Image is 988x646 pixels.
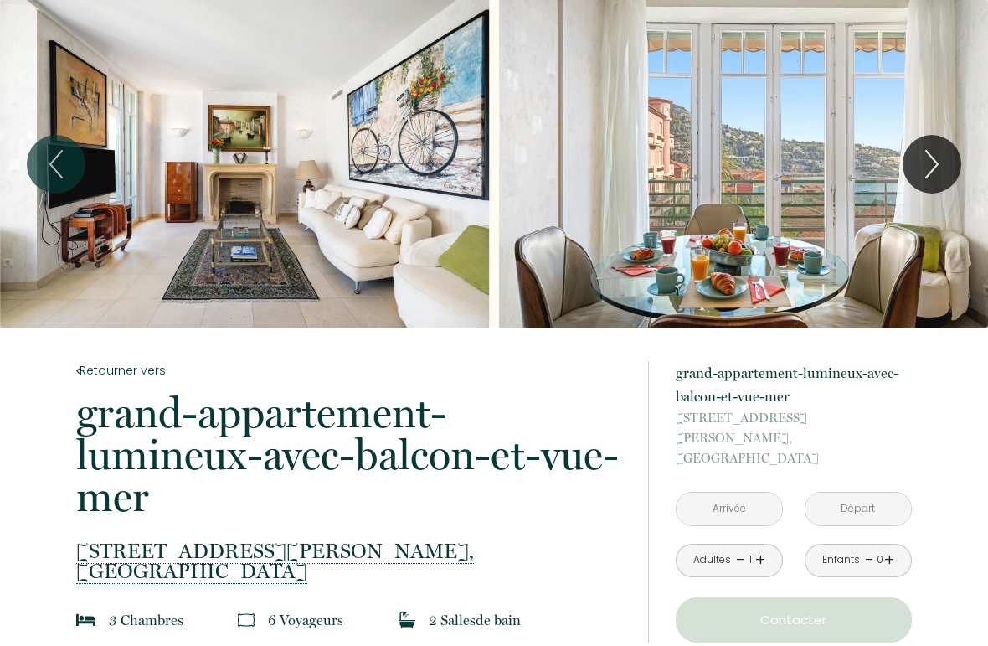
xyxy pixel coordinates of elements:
a: Retourner vers [76,361,625,380]
button: Contacter [676,597,912,643]
p: grand-appartement-lumineux-avec-balcon-et-vue-mer [676,361,912,408]
a: + [755,547,765,573]
p: grand-appartement-lumineux-avec-balcon-et-vue-mer [76,392,625,518]
p: Contacter [682,610,906,630]
p: 6 Voyageur [268,608,343,632]
p: 2 Salle de bain [429,608,521,632]
button: Next [903,135,961,194]
img: guests [238,612,255,628]
div: Enfants [822,552,860,568]
a: - [865,547,874,573]
input: Arrivée [677,493,782,525]
button: Previous [27,135,85,194]
input: Départ [805,493,911,525]
a: + [884,547,894,573]
a: - [736,547,745,573]
div: Adultes [693,552,731,568]
span: s [470,612,476,628]
span: s [337,612,343,628]
p: [GEOGRAPHIC_DATA] [676,408,912,468]
span: [STREET_ADDRESS][PERSON_NAME], [676,408,912,448]
div: 0 [876,552,884,568]
span: s [178,612,183,628]
p: 3 Chambre [109,608,183,632]
div: 1 [746,552,754,568]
